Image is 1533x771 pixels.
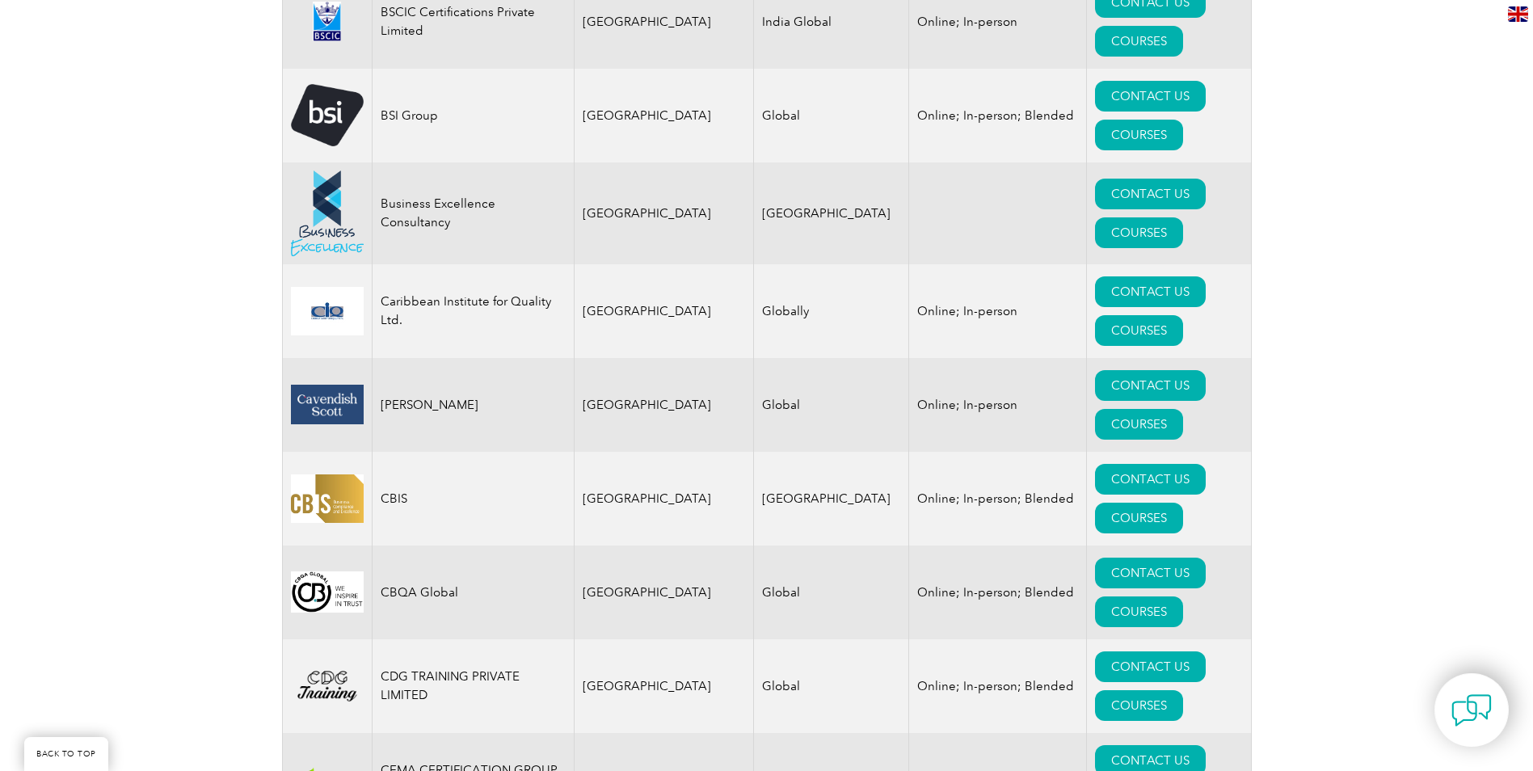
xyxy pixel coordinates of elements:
[909,358,1087,452] td: Online; In-person
[372,452,574,546] td: CBIS
[291,2,364,41] img: d624547b-a6e0-e911-a812-000d3a795b83-logo.png
[372,546,574,639] td: CBQA Global
[574,546,754,639] td: [GEOGRAPHIC_DATA]
[1095,464,1206,495] a: CONTACT US
[1095,120,1183,150] a: COURSES
[372,162,574,264] td: Business Excellence Consultancy
[1095,276,1206,307] a: CONTACT US
[1095,217,1183,248] a: COURSES
[754,639,909,733] td: Global
[909,452,1087,546] td: Online; In-person; Blended
[291,287,364,335] img: d6ccebca-6c76-ed11-81ab-0022481565fd-logo.jpg
[754,264,909,358] td: Globally
[1095,409,1183,440] a: COURSES
[1095,81,1206,112] a: CONTACT US
[372,358,574,452] td: [PERSON_NAME]
[1095,315,1183,346] a: COURSES
[291,665,364,706] img: 25ebede5-885b-ef11-bfe3-000d3ad139cf-logo.png
[574,69,754,162] td: [GEOGRAPHIC_DATA]
[372,639,574,733] td: CDG TRAINING PRIVATE LIMITED
[754,162,909,264] td: [GEOGRAPHIC_DATA]
[574,452,754,546] td: [GEOGRAPHIC_DATA]
[754,69,909,162] td: Global
[754,546,909,639] td: Global
[909,639,1087,733] td: Online; In-person; Blended
[1095,503,1183,533] a: COURSES
[574,358,754,452] td: [GEOGRAPHIC_DATA]
[909,69,1087,162] td: Online; In-person; Blended
[291,84,364,146] img: 5f72c78c-dabc-ea11-a814-000d3a79823d-logo.png
[1095,370,1206,401] a: CONTACT US
[574,639,754,733] td: [GEOGRAPHIC_DATA]
[754,358,909,452] td: Global
[1508,6,1528,22] img: en
[291,474,364,522] img: 07dbdeaf-5408-eb11-a813-000d3ae11abd-logo.jpg
[754,452,909,546] td: [GEOGRAPHIC_DATA]
[291,171,364,256] img: 48df379e-2966-eb11-a812-00224814860b-logo.png
[1095,690,1183,721] a: COURSES
[574,264,754,358] td: [GEOGRAPHIC_DATA]
[24,737,108,771] a: BACK TO TOP
[1095,651,1206,682] a: CONTACT US
[1451,690,1492,731] img: contact-chat.png
[1095,179,1206,209] a: CONTACT US
[909,546,1087,639] td: Online; In-person; Blended
[291,385,364,424] img: 58800226-346f-eb11-a812-00224815377e-logo.png
[291,571,364,613] img: 6f6ba32e-03e9-eb11-bacb-00224814b282-logo.png
[372,264,574,358] td: Caribbean Institute for Quality Ltd.
[909,264,1087,358] td: Online; In-person
[372,69,574,162] td: BSI Group
[574,162,754,264] td: [GEOGRAPHIC_DATA]
[1095,558,1206,588] a: CONTACT US
[1095,26,1183,57] a: COURSES
[1095,596,1183,627] a: COURSES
